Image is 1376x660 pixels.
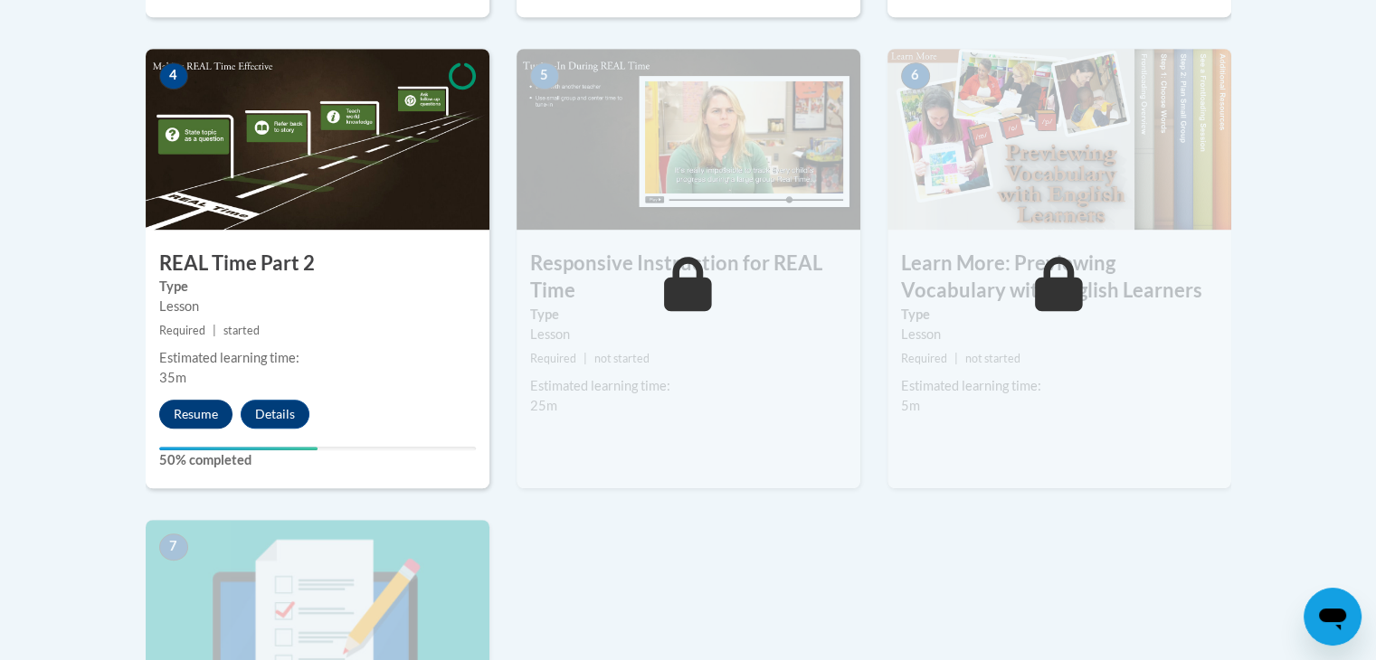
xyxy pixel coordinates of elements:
label: Type [159,277,476,297]
div: Estimated learning time: [159,348,476,368]
img: Course Image [146,49,489,230]
span: 5m [901,398,920,413]
img: Course Image [887,49,1231,230]
button: Resume [159,400,232,429]
span: 4 [159,62,188,90]
span: | [954,352,958,365]
span: 25m [530,398,557,413]
div: Estimated learning time: [901,376,1218,396]
iframe: Button to launch messaging window [1304,588,1362,646]
span: started [223,324,260,337]
div: Lesson [159,297,476,316]
span: Required [530,352,576,365]
span: not started [965,352,1020,365]
label: 50% completed [159,450,476,470]
div: Your progress [159,447,318,450]
span: Required [159,324,205,337]
span: | [213,324,216,337]
span: Required [901,352,947,365]
h3: REAL Time Part 2 [146,250,489,278]
span: 35m [159,370,186,385]
button: Details [241,400,309,429]
div: Lesson [530,325,847,344]
h3: Learn More: Previewing Vocabulary with English Learners [887,250,1231,306]
h3: Responsive Instruction for REAL Time [517,250,860,306]
label: Type [901,305,1218,325]
span: 5 [530,62,559,90]
div: Estimated learning time: [530,376,847,396]
span: not started [594,352,650,365]
span: | [584,352,587,365]
div: Lesson [901,325,1218,344]
span: 7 [159,533,188,561]
span: 6 [901,62,930,90]
img: Course Image [517,49,860,230]
label: Type [530,305,847,325]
